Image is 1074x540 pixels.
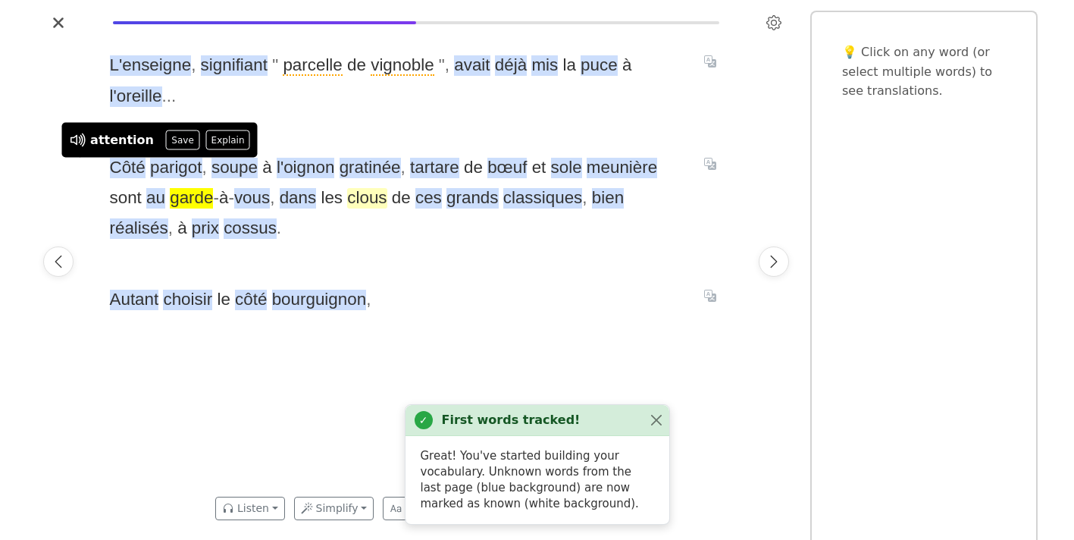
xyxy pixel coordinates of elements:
span: l'oreille [110,86,162,107]
span: de [464,158,483,178]
span: , [191,55,196,74]
span: , [401,158,405,177]
button: Close [46,11,70,35]
span: sole [551,158,582,178]
button: Listen [215,497,285,520]
span: choisir [163,290,212,310]
button: Previous page [43,246,74,277]
span: - [228,188,233,207]
span: ✓ [419,413,428,429]
span: , [270,188,274,207]
span: bien [592,188,624,209]
span: . [277,218,281,237]
span: puce [581,55,618,76]
span: garde [170,188,213,209]
button: Translate sentence [698,287,722,305]
div: Reading progress [113,21,719,24]
span: la [562,55,575,76]
button: Large [383,497,450,520]
span: soupe [211,158,258,178]
span: Côté [110,158,146,178]
span: parigot [150,158,202,178]
span: côté [235,290,267,310]
span: mis [531,55,558,76]
button: Simplify [294,497,374,520]
span: parcelle [283,55,342,76]
span: cossus [224,218,277,239]
strong: First words tracked! [442,411,581,429]
span: vous [234,188,270,209]
span: et [532,158,546,178]
span: bœuf [487,158,527,178]
button: Settings [762,11,786,35]
button: Translate sentence [698,52,722,71]
span: L'enseigne [110,55,192,76]
span: de [392,188,411,209]
span: déjà [495,55,527,76]
span: , [445,55,449,74]
button: Explain [205,130,250,150]
span: . [171,86,176,105]
span: prix [192,218,219,239]
span: , [366,290,371,309]
span: dans [280,188,317,209]
button: Translate sentence [698,154,722,172]
button: Save [166,130,199,150]
span: clous [347,188,387,209]
span: vignoble [371,55,434,76]
span: . [167,86,171,105]
span: réalisés [110,218,168,239]
span: bourguignon [272,290,367,310]
span: à [219,188,228,209]
span: au [146,188,165,209]
span: ces [415,188,442,209]
span: . [162,86,167,105]
div: Great! You've started building your vocabulary. Unknown words from the last page (blue background... [405,436,669,524]
span: avait [454,55,490,76]
span: l'oignon [277,158,335,178]
span: " [272,55,278,74]
span: Autant [110,290,159,310]
span: meunière [587,158,657,178]
p: 💡 Click on any word (or select multiple words) to see translations. [842,42,1006,101]
span: grands [446,188,498,209]
span: le [217,290,230,310]
span: gratinée [340,158,401,178]
span: , [582,188,587,207]
span: de [347,55,366,76]
span: , [202,158,207,177]
span: à [262,158,271,178]
span: à [177,218,186,239]
span: - [213,188,218,207]
span: sont [110,188,142,209]
span: à [622,55,631,76]
span: , [168,218,173,237]
span: tartare [410,158,459,178]
div: attention [90,131,154,149]
span: classiques [503,188,583,209]
button: Close [649,413,665,429]
button: Next page [759,246,789,277]
span: " [439,55,445,74]
span: les [321,188,343,209]
span: signifiant [201,55,268,76]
